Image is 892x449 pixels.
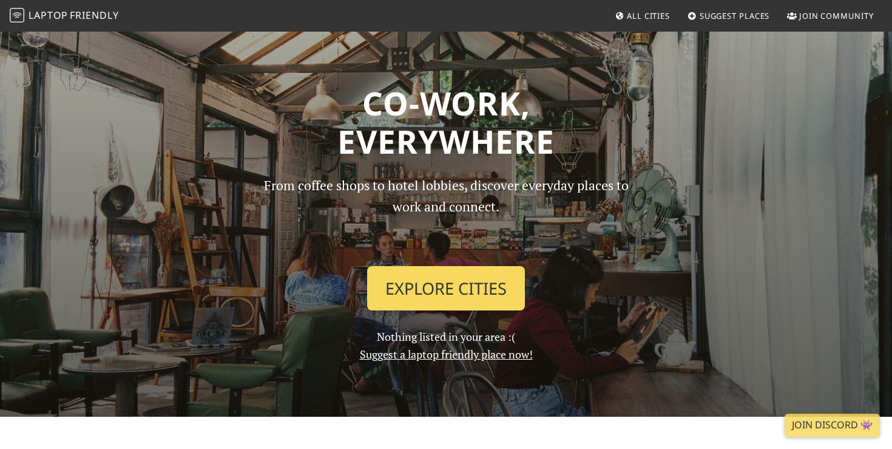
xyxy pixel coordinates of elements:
span: Friendly [70,9,118,22]
a: Explore Cities [367,266,525,311]
a: LaptopFriendly LaptopFriendly [10,5,119,27]
a: Join Discord 👾 [785,414,880,437]
a: Join Community [782,5,879,27]
h1: Co-work, Everywhere [53,84,839,161]
span: Laptop [29,9,68,22]
p: From coffee shops to hotel lobbies, discover everyday places to work and connect. [253,175,639,256]
span: Join Community [799,10,874,21]
div: Nothing listed in your area :( [246,175,646,363]
a: Suggest a laptop friendly place now! [360,347,533,362]
span: Suggest Places [700,10,770,21]
img: LaptopFriendly [10,8,24,22]
a: Suggest Places [683,5,775,27]
a: All Cities [610,5,675,27]
span: All Cities [627,10,670,21]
